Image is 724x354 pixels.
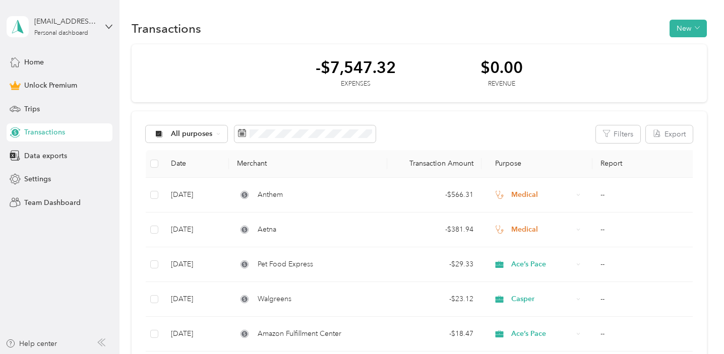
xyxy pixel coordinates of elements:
[163,178,229,213] td: [DATE]
[34,30,88,36] div: Personal dashboard
[24,127,65,137] span: Transactions
[592,317,698,351] td: --
[395,328,474,339] div: - $18.47
[395,294,474,305] div: - $23.12
[34,16,97,27] div: [EMAIL_ADDRESS][DOMAIN_NAME]
[511,259,573,270] span: Ace’s Pace
[163,317,229,351] td: [DATE]
[163,282,229,317] td: [DATE]
[668,298,724,354] iframe: Everlance-gr Chat Button Frame
[511,224,573,235] span: Medical
[229,150,387,178] th: Merchant
[24,151,67,161] span: Data exports
[258,259,313,270] span: Pet Food Express
[163,213,229,247] td: [DATE]
[592,282,698,317] td: --
[24,197,81,208] span: Team Dashboard
[490,159,521,168] span: Purpose
[395,259,474,270] div: - $29.33
[6,338,57,349] button: Help center
[163,247,229,282] td: [DATE]
[511,328,573,339] span: Ace’s Pace
[258,224,276,235] span: Aetna
[387,150,482,178] th: Transaction Amount
[670,20,707,37] button: New
[24,57,44,67] span: Home
[316,58,396,76] div: -$7,547.32
[592,247,698,282] td: --
[480,58,523,76] div: $0.00
[511,294,573,305] span: Casper
[132,23,201,34] h1: Transactions
[596,125,640,143] button: Filters
[395,224,474,235] div: - $381.94
[258,189,283,200] span: Anthem
[258,294,291,305] span: Walgreens
[395,189,474,200] div: - $566.31
[163,150,229,178] th: Date
[592,150,698,178] th: Report
[511,189,573,200] span: Medical
[592,213,698,247] td: --
[24,80,77,91] span: Unlock Premium
[24,104,40,114] span: Trips
[258,328,341,339] span: Amazon Fulfillment Center
[592,178,698,213] td: --
[24,174,51,184] span: Settings
[480,80,523,89] div: Revenue
[171,130,213,137] span: All purposes
[316,80,396,89] div: Expenses
[646,125,693,143] button: Export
